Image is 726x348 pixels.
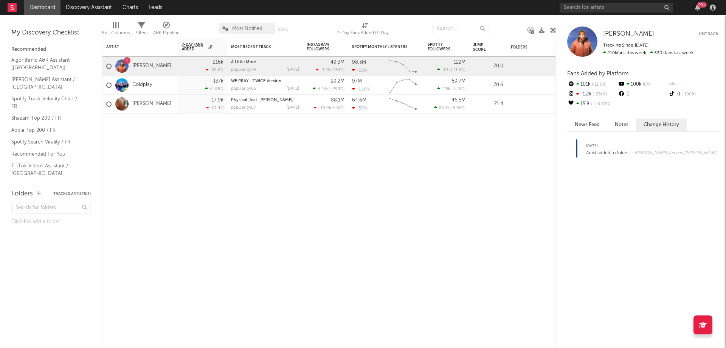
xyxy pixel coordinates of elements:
[337,19,394,41] div: 7-Day Fans Added (7-Day Fans Added)
[11,45,91,54] div: Recommended
[287,87,299,91] div: [DATE]
[451,106,464,110] span: -8.65 %
[206,67,223,72] div: -34.6 %
[592,102,610,106] span: +8.82 %
[567,80,617,89] div: 101k
[231,45,288,49] div: Most Recent Track
[636,119,687,131] button: Change History
[630,151,716,155] span: — [PERSON_NAME] Jumeau [PERSON_NAME]
[106,45,163,49] div: Artist
[11,28,91,37] div: My Discovery Checklist
[617,80,668,89] div: 100k
[318,87,329,91] span: 4.24k
[313,86,344,91] div: ( )
[332,106,343,110] span: +56 %
[352,68,368,73] div: -101k
[603,51,646,55] span: 216k fans this week
[307,42,333,51] div: Instagram Followers
[11,217,91,226] div: Click to add a folder.
[11,162,83,177] a: TikTok Videos Assistant / [GEOGRAPHIC_DATA]
[53,192,91,196] button: Tracked Artists(3)
[695,5,700,11] button: 99+
[11,75,83,91] a: [PERSON_NAME] Assistant / [GEOGRAPHIC_DATA]
[352,87,370,92] div: -1.16M
[231,98,293,102] a: Physical (feat. [PERSON_NAME])
[442,87,450,91] span: 115k
[386,95,420,114] svg: Chart title
[434,105,465,110] div: ( )
[567,89,617,99] div: -1.2k
[11,56,83,72] a: Algorithmic A&R Assistant ([GEOGRAPHIC_DATA])
[473,43,492,52] div: Jump Score
[231,79,281,83] a: WE PRAY - TWICE Version
[586,141,716,150] div: [DATE]
[352,45,409,49] div: Spotify Monthly Listeners
[331,68,343,72] span: -234 %
[352,79,362,84] div: 97M
[452,68,464,72] span: -11.6 %
[132,101,171,107] a: [PERSON_NAME]
[511,45,568,50] div: Folders
[231,68,256,72] div: popularity: 79
[102,28,130,37] div: Edit Columns
[442,68,451,72] span: 101k
[617,89,668,99] div: 0
[437,67,465,72] div: ( )
[603,31,654,37] span: [PERSON_NAME]
[319,106,331,110] span: -18.9k
[642,83,651,87] span: 0 %
[213,79,223,84] div: 137k
[473,62,503,71] div: 70.0
[287,106,299,110] div: [DATE]
[603,30,654,38] a: [PERSON_NAME]
[451,87,464,91] span: -1.26 %
[321,68,330,72] span: -1.2k
[231,106,256,110] div: popularity: 67
[11,114,83,122] a: Shazam Top 200 / FR
[135,19,147,41] div: Filters
[668,80,718,89] div: --
[607,119,636,131] button: Notes
[473,81,503,90] div: 70.6
[680,92,696,97] span: -100 %
[213,60,223,65] div: 216k
[331,79,344,84] div: 29.2M
[352,60,366,65] div: 98.3M
[287,68,299,72] div: [DATE]
[352,98,366,103] div: 64.6M
[205,86,223,91] div: +1.88 %
[603,51,693,55] span: 330k fans last week
[11,203,91,214] input: Search for folders...
[437,86,465,91] div: ( )
[668,89,718,99] div: 0
[330,87,343,91] span: +299 %
[591,83,607,87] span: -11.6 %
[153,19,180,41] div: A&R Pipeline
[182,42,206,51] span: 7-Day Fans Added
[567,71,629,76] span: Fans Added by Platform
[452,79,465,84] div: 59.7M
[11,189,33,198] div: Folders
[212,98,223,103] div: 17.9k
[386,76,420,95] svg: Chart title
[337,28,394,37] div: 7-Day Fans Added (7-Day Fans Added)
[153,28,180,37] div: A&R Pipeline
[451,98,465,103] div: 46.5M
[11,95,83,110] a: Spotify Track Velocity Chart / FR
[567,119,607,131] button: News Feed
[316,67,344,72] div: ( )
[454,60,465,65] div: 122M
[231,60,299,64] div: A Little More
[102,19,130,41] div: Edit Columns
[135,28,147,37] div: Filters
[603,43,648,48] span: Tracking Since: [DATE]
[567,99,617,109] div: 15.8k
[206,105,223,110] div: -81.4 %
[386,57,420,76] svg: Chart title
[473,100,503,109] div: 71.4
[132,82,152,88] a: Coldplay
[11,126,83,134] a: Apple Top 200 / FR
[352,106,369,111] div: -509k
[278,27,288,31] button: Save
[428,42,454,51] div: Spotify Followers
